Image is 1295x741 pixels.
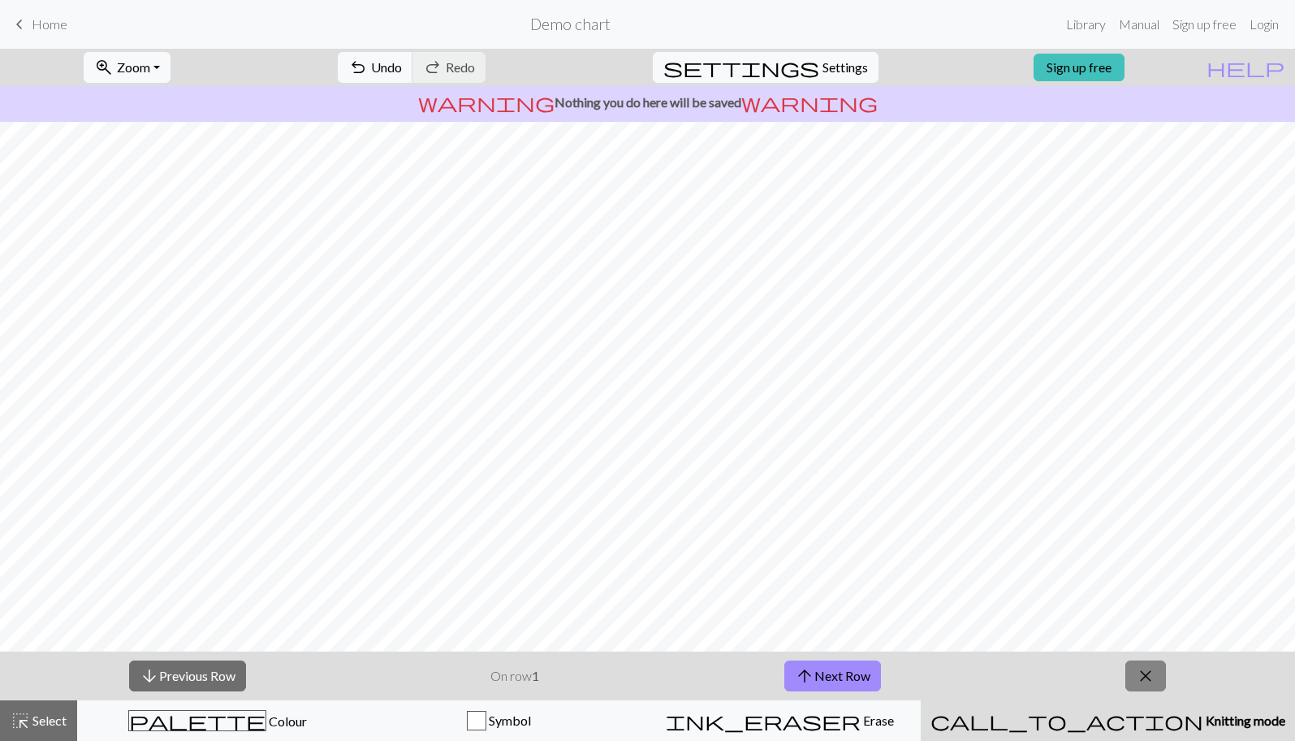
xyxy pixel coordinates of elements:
[921,700,1295,741] button: Knitting mode
[663,56,819,79] span: settings
[861,713,894,728] span: Erase
[490,666,539,686] p: On row
[94,56,114,79] span: zoom_in
[795,665,814,687] span: arrow_upward
[1243,8,1285,41] a: Login
[1034,54,1124,81] a: Sign up free
[266,713,307,729] span: Colour
[640,700,921,741] button: Erase
[129,709,265,732] span: palette
[6,93,1289,112] p: Nothing you do here will be saved
[32,16,67,32] span: Home
[530,15,611,33] h2: Demo chart
[11,709,30,732] span: highlight_alt
[140,665,159,687] span: arrow_downward
[486,713,531,728] span: Symbol
[822,58,868,77] span: Settings
[371,59,402,75] span: Undo
[1136,665,1155,687] span: close
[930,709,1203,732] span: call_to_action
[741,91,878,114] span: warning
[30,713,67,728] span: Select
[532,668,539,683] strong: 1
[653,52,878,83] button: SettingsSettings
[117,59,150,75] span: Zoom
[338,52,413,83] button: Undo
[784,661,881,691] button: Next Row
[418,91,555,114] span: warning
[1060,8,1112,41] a: Library
[10,11,67,38] a: Home
[129,661,246,691] button: Previous Row
[348,56,368,79] span: undo
[84,52,171,83] button: Zoom
[77,700,358,741] button: Colour
[10,13,29,36] span: keyboard_arrow_left
[1166,8,1243,41] a: Sign up free
[1207,56,1284,79] span: help
[1203,713,1285,728] span: Knitting mode
[358,700,639,741] button: Symbol
[666,709,861,732] span: ink_eraser
[663,58,819,77] i: Settings
[1112,8,1166,41] a: Manual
